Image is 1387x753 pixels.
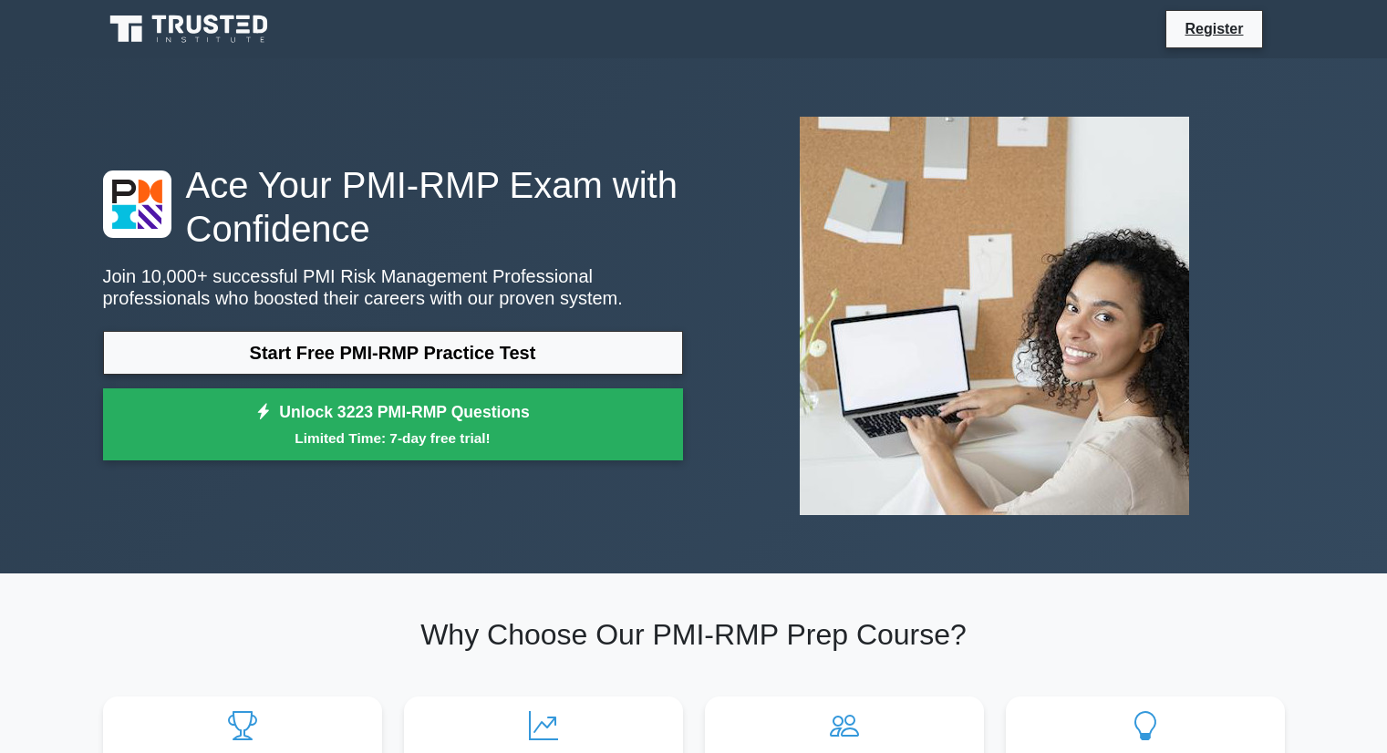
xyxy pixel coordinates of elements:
h2: Why Choose Our PMI-RMP Prep Course? [103,617,1285,652]
a: Register [1174,17,1254,40]
p: Join 10,000+ successful PMI Risk Management Professional professionals who boosted their careers ... [103,265,683,309]
a: Start Free PMI-RMP Practice Test [103,331,683,375]
small: Limited Time: 7-day free trial! [126,428,660,449]
a: Unlock 3223 PMI-RMP QuestionsLimited Time: 7-day free trial! [103,388,683,461]
h1: Ace Your PMI-RMP Exam with Confidence [103,163,683,251]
